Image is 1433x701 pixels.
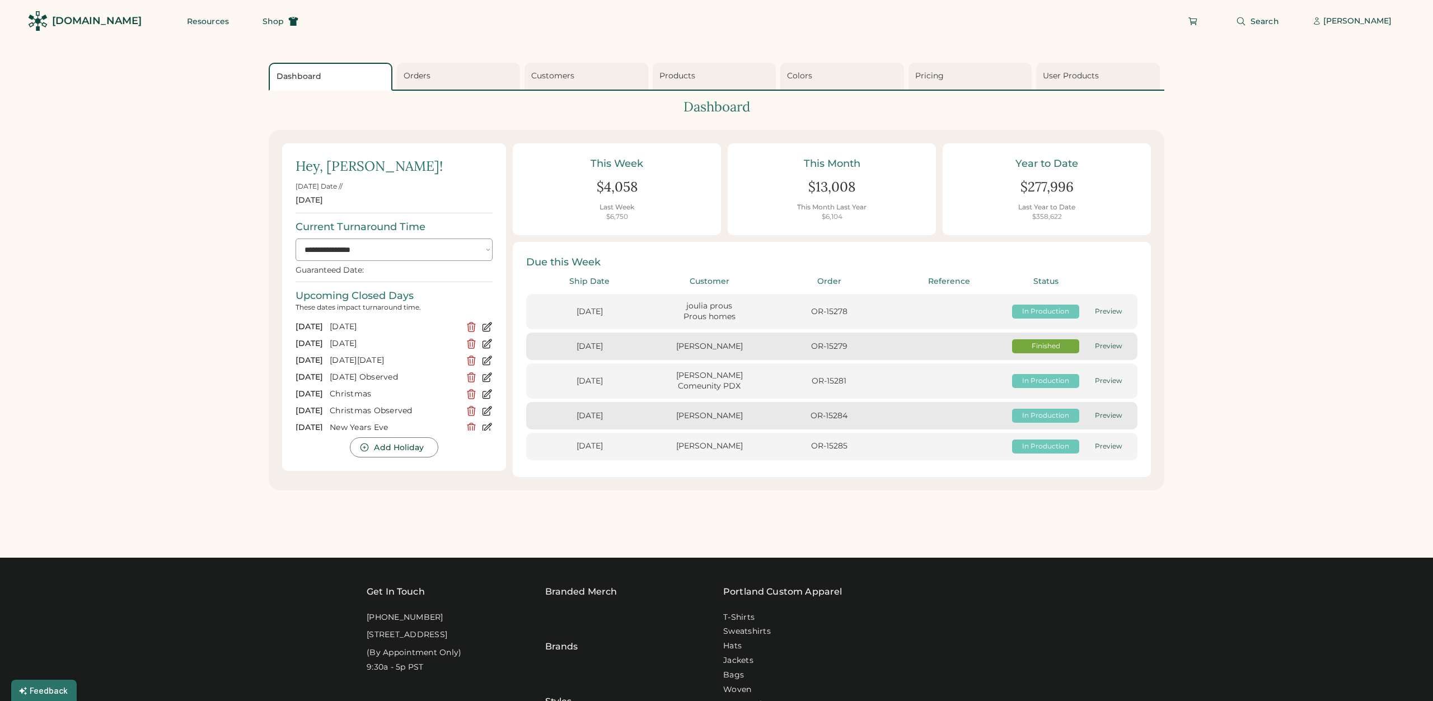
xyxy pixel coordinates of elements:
[545,612,578,653] div: Brands
[330,422,459,433] div: New Years Eve
[653,441,766,452] div: [PERSON_NAME]
[1086,411,1131,420] div: Preview
[296,405,323,417] div: [DATE]
[533,410,646,422] div: [DATE]
[367,662,424,673] div: 9:30a - 5p PST
[723,670,744,681] a: Bags
[1012,376,1079,386] div: In Production
[296,389,323,400] div: [DATE]
[367,612,443,623] div: [PHONE_NUMBER]
[822,212,842,222] div: $6,104
[597,177,638,197] div: $4,058
[367,629,447,641] div: [STREET_ADDRESS]
[723,585,842,599] a: Portland Custom Apparel
[28,11,48,31] img: Rendered Logo - Screens
[545,585,617,599] div: Branded Merch
[249,10,312,32] button: Shop
[741,157,922,171] div: This Month
[772,376,886,387] div: OR-15281
[653,301,766,323] div: joulia prous Prous homes
[1086,442,1131,451] div: Preview
[52,14,142,28] div: [DOMAIN_NAME]
[526,255,1137,269] div: Due this Week
[533,276,646,287] div: Ship Date
[892,276,1005,287] div: Reference
[772,441,886,452] div: OR-15285
[1012,411,1079,420] div: In Production
[296,321,323,333] div: [DATE]
[296,195,323,206] div: [DATE]
[956,157,1137,171] div: Year to Date
[1043,71,1156,82] div: User Products
[723,612,755,623] a: T-Shirts
[296,157,443,176] div: Hey, [PERSON_NAME]!
[1086,376,1131,386] div: Preview
[1020,177,1074,197] div: $277,996
[797,203,867,212] div: This Month Last Year
[263,17,284,25] span: Shop
[1032,212,1062,222] div: $358,622
[526,157,708,171] div: This Week
[277,71,388,82] div: Dashboard
[531,71,645,82] div: Customers
[330,372,459,383] div: [DATE] Observed
[1251,17,1279,25] span: Search
[1012,307,1079,316] div: In Production
[296,338,323,349] div: [DATE]
[330,338,459,349] div: [DATE]
[653,276,766,287] div: Customer
[296,422,323,433] div: [DATE]
[1323,16,1392,27] div: [PERSON_NAME]
[296,220,425,234] div: Current Turnaround Time
[330,405,459,417] div: Christmas Observed
[787,71,901,82] div: Colors
[772,306,886,317] div: OR-15278
[653,341,766,352] div: [PERSON_NAME]
[350,437,438,457] button: Add Holiday
[915,71,1029,82] div: Pricing
[653,370,766,392] div: [PERSON_NAME] Comeunity PDX
[330,321,459,333] div: [DATE]
[296,355,323,366] div: [DATE]
[533,376,646,387] div: [DATE]
[723,641,742,652] a: Hats
[772,341,886,352] div: OR-15279
[296,289,414,303] div: Upcoming Closed Days
[296,372,323,383] div: [DATE]
[653,410,766,422] div: [PERSON_NAME]
[367,647,461,658] div: (By Appointment Only)
[1086,307,1131,316] div: Preview
[269,97,1164,116] div: Dashboard
[1018,203,1075,212] div: Last Year to Date
[723,684,751,695] a: Woven
[330,355,459,366] div: [DATE][DATE]
[174,10,242,32] button: Resources
[723,626,771,637] a: Sweatshirts
[1223,10,1292,32] button: Search
[1012,342,1079,351] div: Finished
[533,306,646,317] div: [DATE]
[772,410,886,422] div: OR-15284
[600,203,634,212] div: Last Week
[606,212,628,222] div: $6,750
[330,389,459,400] div: Christmas
[296,303,493,312] div: These dates impact turnaround time.
[808,177,855,197] div: $13,008
[296,182,343,191] div: [DATE] Date //
[1086,342,1131,351] div: Preview
[533,341,646,352] div: [DATE]
[533,441,646,452] div: [DATE]
[1012,442,1079,451] div: In Production
[367,585,425,599] div: Get In Touch
[1012,276,1079,287] div: Status
[659,71,773,82] div: Products
[723,655,753,666] a: Jackets
[296,265,364,275] div: Guaranteed Date:
[772,276,886,287] div: Order
[404,71,517,82] div: Orders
